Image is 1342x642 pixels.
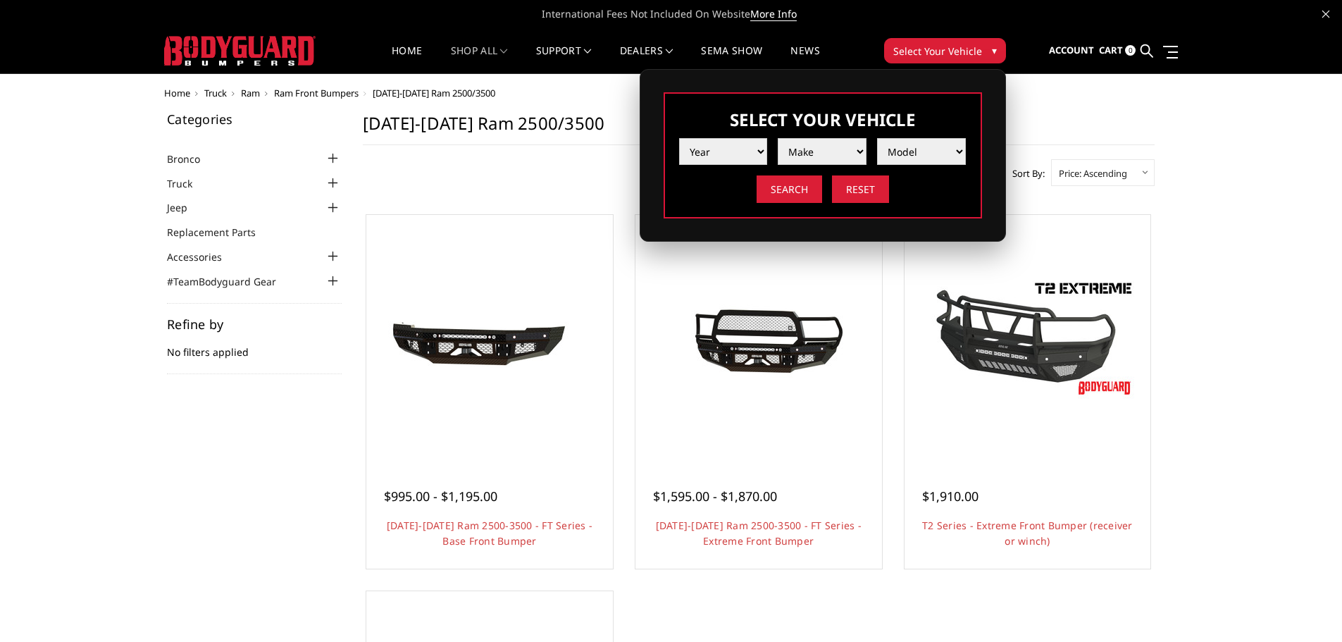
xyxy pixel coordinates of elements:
a: Replacement Parts [167,225,273,240]
span: $995.00 - $1,195.00 [384,488,497,505]
a: Home [392,46,422,73]
a: SEMA Show [701,46,762,73]
a: 2010-2018 Ram 2500-3500 - FT Series - Base Front Bumper 2010-2018 Ram 2500-3500 - FT Series - Bas... [370,218,609,458]
a: Truck [204,87,227,99]
select: Please select the value from list. [679,138,768,165]
span: 0 [1125,45,1136,56]
h3: Select Your Vehicle [679,108,967,131]
span: Cart [1099,44,1123,56]
a: [DATE]-[DATE] Ram 2500-3500 - FT Series - Extreme Front Bumper [656,519,862,548]
a: News [790,46,819,73]
a: Accessories [167,249,240,264]
a: shop all [451,46,508,73]
a: Support [536,46,592,73]
a: 2010-2018 Ram 2500-3500 - FT Series - Extreme Front Bumper 2010-2018 Ram 2500-3500 - FT Series - ... [639,218,878,458]
a: Cart 0 [1099,32,1136,70]
a: Account [1049,32,1094,70]
a: Dealers [620,46,673,73]
a: Truck [167,176,210,191]
a: Ram Front Bumpers [274,87,359,99]
span: ▾ [992,43,997,58]
a: Bronco [167,152,218,166]
button: Select Your Vehicle [884,38,1006,63]
a: T2 Series - Extreme Front Bumper (receiver or winch) T2 Series - Extreme Front Bumper (receiver o... [908,218,1148,458]
span: $1,595.00 - $1,870.00 [653,488,777,505]
a: T2 Series - Extreme Front Bumper (receiver or winch) [922,519,1133,548]
h5: Refine by [167,318,342,331]
select: Please select the value from list. [778,138,866,165]
span: [DATE]-[DATE] Ram 2500/3500 [373,87,495,99]
a: #TeamBodyguard Gear [167,274,294,289]
a: Home [164,87,190,99]
span: $1,910.00 [922,488,978,505]
a: Ram [241,87,260,99]
input: Reset [832,175,889,203]
a: Jeep [167,200,205,215]
span: Account [1049,44,1094,56]
img: BODYGUARD BUMPERS [164,36,316,66]
h1: [DATE]-[DATE] Ram 2500/3500 [363,113,1155,145]
a: [DATE]-[DATE] Ram 2500-3500 - FT Series - Base Front Bumper [387,519,592,548]
a: More Info [750,7,797,21]
div: No filters applied [167,318,342,374]
h5: Categories [167,113,342,125]
label: Sort By: [1005,163,1045,184]
span: Select Your Vehicle [893,44,982,58]
input: Search [757,175,822,203]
